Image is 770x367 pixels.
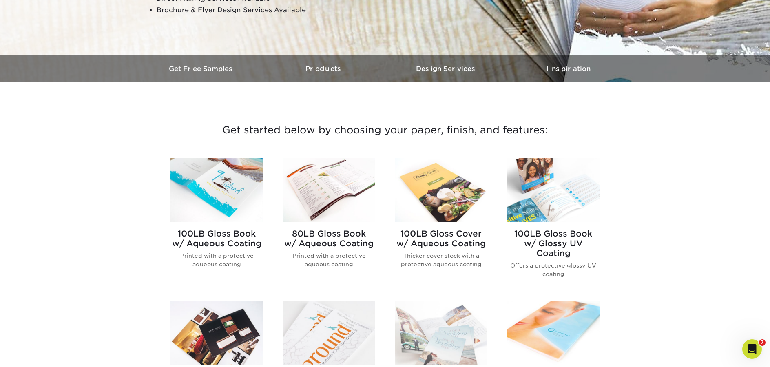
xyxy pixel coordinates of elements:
[507,65,630,73] h3: Inspiration
[742,339,762,359] iframe: Intercom live chat
[263,55,385,82] a: Products
[385,55,507,82] a: Design Services
[140,65,263,73] h3: Get Free Samples
[507,158,600,291] a: 100LB Gloss Book<br/>w/ Glossy UV Coating Brochures & Flyers 100LB Gloss Bookw/ Glossy UV Coating...
[283,158,375,222] img: 80LB Gloss Book<br/>w/ Aqueous Coating Brochures & Flyers
[170,229,263,248] h2: 100LB Gloss Book w/ Aqueous Coating
[759,339,766,346] span: 7
[507,158,600,222] img: 100LB Gloss Book<br/>w/ Glossy UV Coating Brochures & Flyers
[283,229,375,248] h2: 80LB Gloss Book w/ Aqueous Coating
[395,229,487,248] h2: 100LB Gloss Cover w/ Aqueous Coating
[507,55,630,82] a: Inspiration
[146,112,624,148] h3: Get started below by choosing your paper, finish, and features:
[170,252,263,268] p: Printed with a protective aqueous coating
[395,301,487,365] img: 100LB Dull Book<br/>w/ Satin Coating Brochures & Flyers
[395,252,487,268] p: Thicker cover stock with a protective aqueous coating
[385,65,507,73] h3: Design Services
[283,252,375,268] p: Printed with a protective aqueous coating
[170,158,263,222] img: 100LB Gloss Book<br/>w/ Aqueous Coating Brochures & Flyers
[263,65,385,73] h3: Products
[507,301,600,365] img: 100LB Gloss Book<br/>w/ Satin Coating Brochures & Flyers
[140,55,263,82] a: Get Free Samples
[170,301,263,365] img: 100LB Gloss Cover<br/>w/ Satin Coating Brochures & Flyers
[283,158,375,291] a: 80LB Gloss Book<br/>w/ Aqueous Coating Brochures & Flyers 80LB Gloss Bookw/ Aqueous Coating Print...
[507,261,600,278] p: Offers a protective glossy UV coating
[395,158,487,222] img: 100LB Gloss Cover<br/>w/ Aqueous Coating Brochures & Flyers
[283,301,375,365] img: 70LB Text<br/>Premium Uncoated Brochures & Flyers
[170,158,263,291] a: 100LB Gloss Book<br/>w/ Aqueous Coating Brochures & Flyers 100LB Gloss Bookw/ Aqueous Coating Pri...
[157,4,354,16] li: Brochure & Flyer Design Services Available
[395,158,487,291] a: 100LB Gloss Cover<br/>w/ Aqueous Coating Brochures & Flyers 100LB Gloss Coverw/ Aqueous Coating T...
[507,229,600,258] h2: 100LB Gloss Book w/ Glossy UV Coating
